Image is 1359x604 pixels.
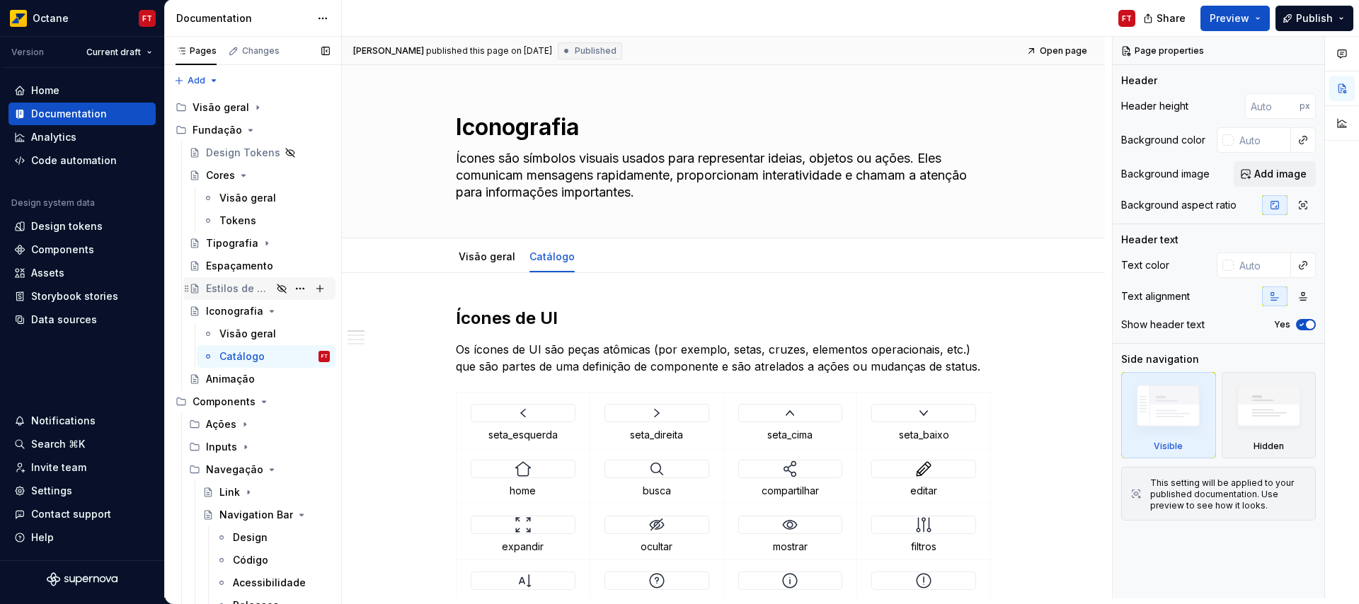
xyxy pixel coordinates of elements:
[206,281,272,296] div: Estilos de objetos
[31,437,85,451] div: Search ⌘K
[193,100,249,115] div: Visão geral
[733,484,849,498] p: compartilhar
[599,484,715,498] p: busca
[80,42,159,62] button: Current draft
[47,572,117,586] a: Supernova Logo
[1122,13,1132,24] div: FT
[219,508,293,522] div: Navigation Bar
[183,368,336,390] a: Animação
[915,460,932,477] img: 13cd0759-8025-4ac6-b2f2-266ecc74236d.svg
[206,304,263,318] div: Iconografia
[456,307,991,330] h2: Ícones de UI
[866,540,982,554] p: filtros
[242,45,280,57] div: Changes
[197,323,336,345] a: Visão geral
[8,503,156,525] button: Contact support
[1121,74,1157,88] div: Header
[1121,167,1210,181] div: Background image
[31,130,76,144] div: Analytics
[206,168,235,182] div: Cores
[8,410,156,432] button: Notifications
[1300,100,1310,112] p: px
[1254,167,1307,181] span: Add image
[353,45,424,57] span: [PERSON_NAME]
[170,71,223,91] button: Add
[8,103,156,125] a: Documentation
[219,214,256,228] div: Tokens
[176,11,310,25] div: Documentation
[193,123,242,137] div: Fundação
[233,530,268,545] div: Design
[183,300,336,323] a: Iconografia
[1234,252,1291,278] input: Auto
[31,507,111,521] div: Contact support
[1154,441,1183,452] div: Visible
[11,47,44,58] div: Version
[1136,6,1195,31] button: Share
[197,481,336,504] a: Link
[31,460,86,475] div: Invite team
[31,83,59,98] div: Home
[8,308,156,331] a: Data sources
[197,187,336,209] a: Visão geral
[219,485,240,499] div: Link
[183,255,336,277] a: Espaçamento
[8,433,156,455] button: Search ⌘K
[31,243,94,257] div: Components
[210,526,336,549] a: Design
[733,428,849,442] p: seta_cima
[1234,127,1291,153] input: Auto
[781,516,798,533] img: c4b72828-5a5c-4574-a736-288003c5888d.svg
[529,250,575,262] a: Catálogo
[188,75,205,86] span: Add
[183,232,336,255] a: Tipografia
[206,259,273,273] div: Espaçamento
[31,484,72,498] div: Settings
[465,484,581,498] p: home
[197,504,336,526] a: Navigation Bar
[453,147,988,204] textarea: Ícones são símbolos visuais usados ​​para representar ideias, objetos ou ações. Eles comunicam me...
[1254,441,1284,452] div: Hidden
[183,277,336,300] a: Estilos de objetos
[1121,198,1237,212] div: Background aspect ratio
[197,209,336,232] a: Tokens
[1040,45,1087,57] span: Open page
[8,215,156,238] a: Design tokens
[648,460,665,477] img: 66bd805c-6d8b-4168-bcc3-64af0885f7f0.svg
[8,285,156,308] a: Storybook stories
[515,460,532,477] img: 5794e083-9794-4b98-99a4-2258ee29d044.svg
[31,219,103,233] div: Design tokens
[11,197,95,209] div: Design system data
[1121,258,1169,272] div: Text color
[915,572,932,589] img: 7eb502e8-73b9-40c8-9c4e-2c7e1db9dc22.svg
[1121,99,1188,113] div: Header height
[1274,319,1290,330] label: Yes
[1222,372,1317,458] div: Hidden
[197,345,336,368] a: CatálogoFT
[170,119,336,141] div: Fundação
[31,266,64,280] div: Assets
[733,540,849,554] p: mostrar
[599,540,715,554] p: ocultar
[206,146,280,160] div: Design Tokens
[1022,41,1094,61] a: Open page
[176,45,217,57] div: Pages
[31,313,97,327] div: Data sources
[648,572,665,589] img: 323b20d7-49bc-4d77-a3c0-8e74b564e605.svg
[233,553,268,567] div: Código
[648,516,665,533] img: b9df3897-e8b4-4e1c-a4af-358071bc6e42.svg
[8,238,156,261] a: Components
[575,45,617,57] span: Published
[465,428,581,442] p: seta_esquerda
[219,349,265,364] div: Catálogo
[8,149,156,172] a: Code automation
[10,10,27,27] img: e8093afa-4b23-4413-bf51-00cde92dbd3f.png
[210,549,336,571] a: Código
[183,436,336,458] div: Inputs
[781,405,798,422] img: bbd6a0f0-cb7e-4c1d-9e3a-8ec346aec982.svg
[206,463,263,477] div: Navegação
[206,417,236,431] div: Ações
[599,428,715,442] p: seta_direita
[1200,6,1270,31] button: Preview
[1121,289,1190,303] div: Text alignment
